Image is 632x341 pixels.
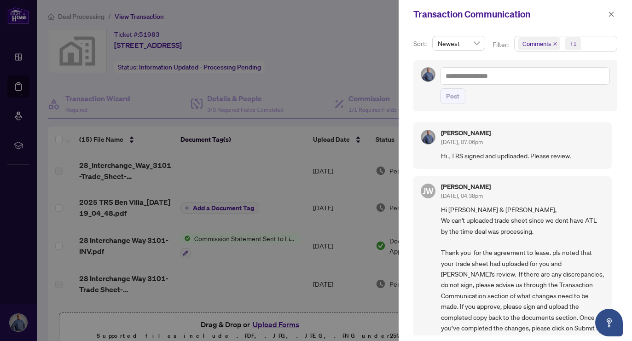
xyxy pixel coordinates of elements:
[413,39,429,49] p: Sort:
[608,11,615,17] span: close
[569,39,577,48] div: +1
[441,150,604,161] span: Hi , TRS signed and updloaded. Please review.
[438,36,480,50] span: Newest
[595,309,623,336] button: Open asap
[522,39,551,48] span: Comments
[440,88,465,104] button: Post
[553,41,557,46] span: close
[441,184,491,190] h5: [PERSON_NAME]
[413,7,605,21] div: Transaction Communication
[421,130,435,144] img: Profile Icon
[441,192,483,199] span: [DATE], 04:38pm
[493,40,510,50] p: Filter:
[441,139,483,145] span: [DATE], 07:06pm
[423,185,434,197] span: JW
[441,130,491,136] h5: [PERSON_NAME]
[518,37,560,50] span: Comments
[421,68,435,81] img: Profile Icon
